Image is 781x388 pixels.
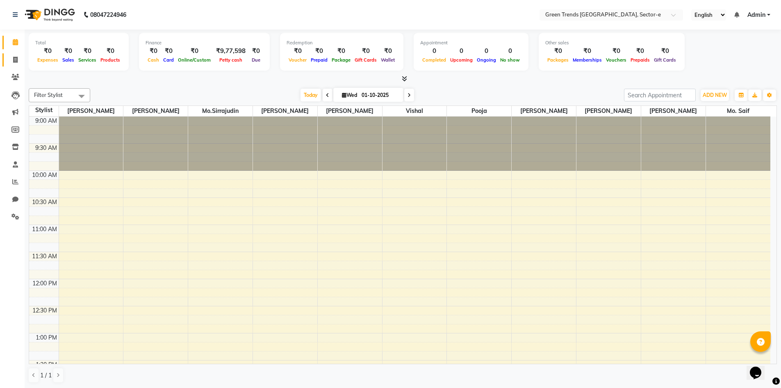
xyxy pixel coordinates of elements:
div: Finance [146,39,263,46]
span: Gift Cards [652,57,678,63]
span: Cash [146,57,161,63]
div: 0 [498,46,522,56]
div: 10:00 AM [30,171,59,179]
span: [PERSON_NAME] [59,106,123,116]
span: Filter Stylist [34,92,63,98]
img: logo [21,3,77,26]
span: [PERSON_NAME] [576,106,641,116]
span: Ongoing [475,57,498,63]
div: ₹0 [287,46,309,56]
div: ₹0 [98,46,122,56]
div: ₹9,77,598 [213,46,249,56]
div: ₹0 [353,46,379,56]
div: 11:00 AM [30,225,59,234]
span: Admin [747,11,765,19]
span: Package [330,57,353,63]
div: ₹0 [652,46,678,56]
div: ₹0 [146,46,161,56]
span: Voucher [287,57,309,63]
div: Stylist [29,106,59,115]
div: ₹0 [35,46,60,56]
b: 08047224946 [90,3,126,26]
div: Appointment [420,39,522,46]
span: Vishal [383,106,447,116]
div: 1:00 PM [34,333,59,342]
span: Services [76,57,98,63]
button: ADD NEW [701,90,729,101]
span: Products [98,57,122,63]
span: Gift Cards [353,57,379,63]
div: 0 [448,46,475,56]
span: Prepaids [628,57,652,63]
div: ₹0 [571,46,604,56]
span: Mo.Sirrajudin [188,106,253,116]
input: Search Appointment [624,89,696,101]
span: Today [301,89,321,101]
div: Redemption [287,39,397,46]
span: No show [498,57,522,63]
span: Wed [340,92,359,98]
span: Upcoming [448,57,475,63]
div: ₹0 [76,46,98,56]
span: Packages [545,57,571,63]
iframe: chat widget [747,355,773,380]
span: 1 / 1 [40,371,52,380]
div: Other sales [545,39,678,46]
div: ₹0 [379,46,397,56]
input: 2025-10-01 [359,89,400,101]
span: [PERSON_NAME] [318,106,382,116]
span: Petty cash [217,57,244,63]
span: Online/Custom [176,57,213,63]
div: 9:00 AM [34,117,59,125]
div: ₹0 [628,46,652,56]
div: 12:00 PM [31,279,59,288]
span: Wallet [379,57,397,63]
span: [PERSON_NAME] [123,106,188,116]
span: Sales [60,57,76,63]
div: ₹0 [545,46,571,56]
div: ₹0 [330,46,353,56]
div: 0 [420,46,448,56]
span: Card [161,57,176,63]
div: 0 [475,46,498,56]
span: Due [250,57,262,63]
span: Completed [420,57,448,63]
span: Prepaid [309,57,330,63]
div: ₹0 [176,46,213,56]
div: 11:30 AM [30,252,59,261]
div: 9:30 AM [34,144,59,152]
div: 1:30 PM [34,360,59,369]
span: Expenses [35,57,60,63]
span: Vouchers [604,57,628,63]
span: Pooja [447,106,511,116]
span: Mo. Saif [706,106,770,116]
span: Memberships [571,57,604,63]
div: Total [35,39,122,46]
div: 12:30 PM [31,306,59,315]
span: [PERSON_NAME] [641,106,706,116]
span: [PERSON_NAME] [512,106,576,116]
span: [PERSON_NAME] [253,106,317,116]
div: 10:30 AM [30,198,59,207]
div: ₹0 [60,46,76,56]
div: ₹0 [161,46,176,56]
div: ₹0 [249,46,263,56]
div: ₹0 [309,46,330,56]
span: ADD NEW [703,92,727,98]
div: ₹0 [604,46,628,56]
